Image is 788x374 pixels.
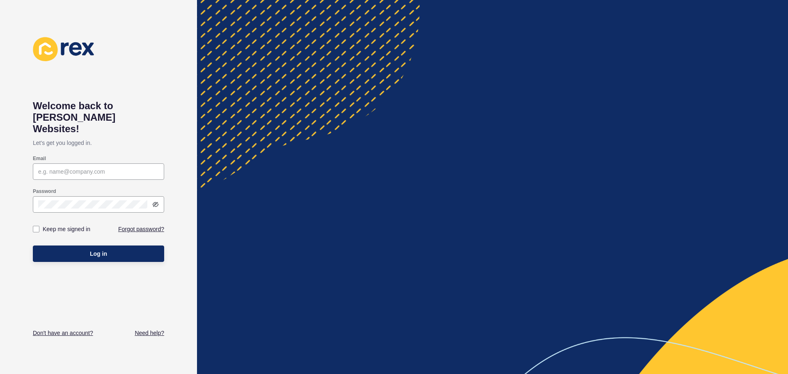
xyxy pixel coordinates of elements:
[33,329,93,337] a: Don't have an account?
[38,167,159,176] input: e.g. name@company.com
[33,155,46,162] label: Email
[118,225,164,233] a: Forgot password?
[43,225,90,233] label: Keep me signed in
[33,246,164,262] button: Log in
[33,188,56,195] label: Password
[135,329,164,337] a: Need help?
[33,135,164,151] p: Let's get you logged in.
[33,100,164,135] h1: Welcome back to [PERSON_NAME] Websites!
[90,250,107,258] span: Log in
